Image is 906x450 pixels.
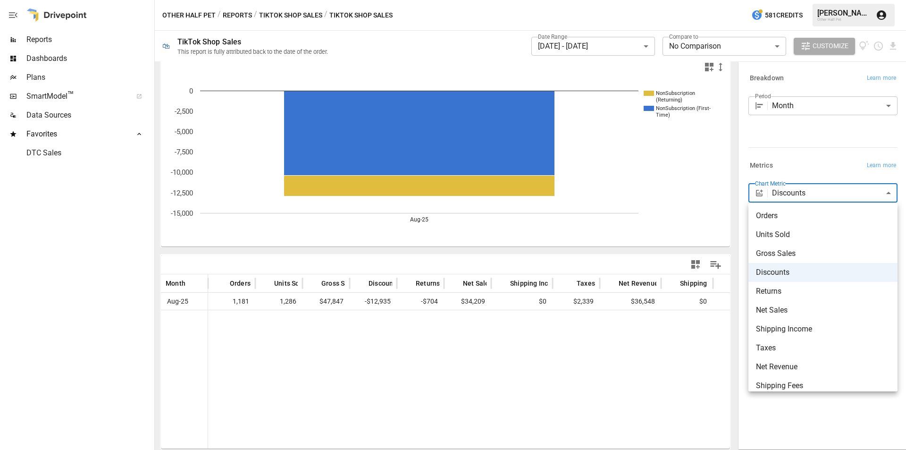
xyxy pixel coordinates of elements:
[756,361,890,373] span: Net Revenue
[756,380,890,391] span: Shipping Fees
[756,229,890,240] span: Units Sold
[756,323,890,335] span: Shipping Income
[756,286,890,297] span: Returns
[756,267,890,278] span: Discounts
[756,305,890,316] span: Net Sales
[756,342,890,354] span: Taxes
[756,210,890,221] span: Orders
[756,248,890,259] span: Gross Sales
